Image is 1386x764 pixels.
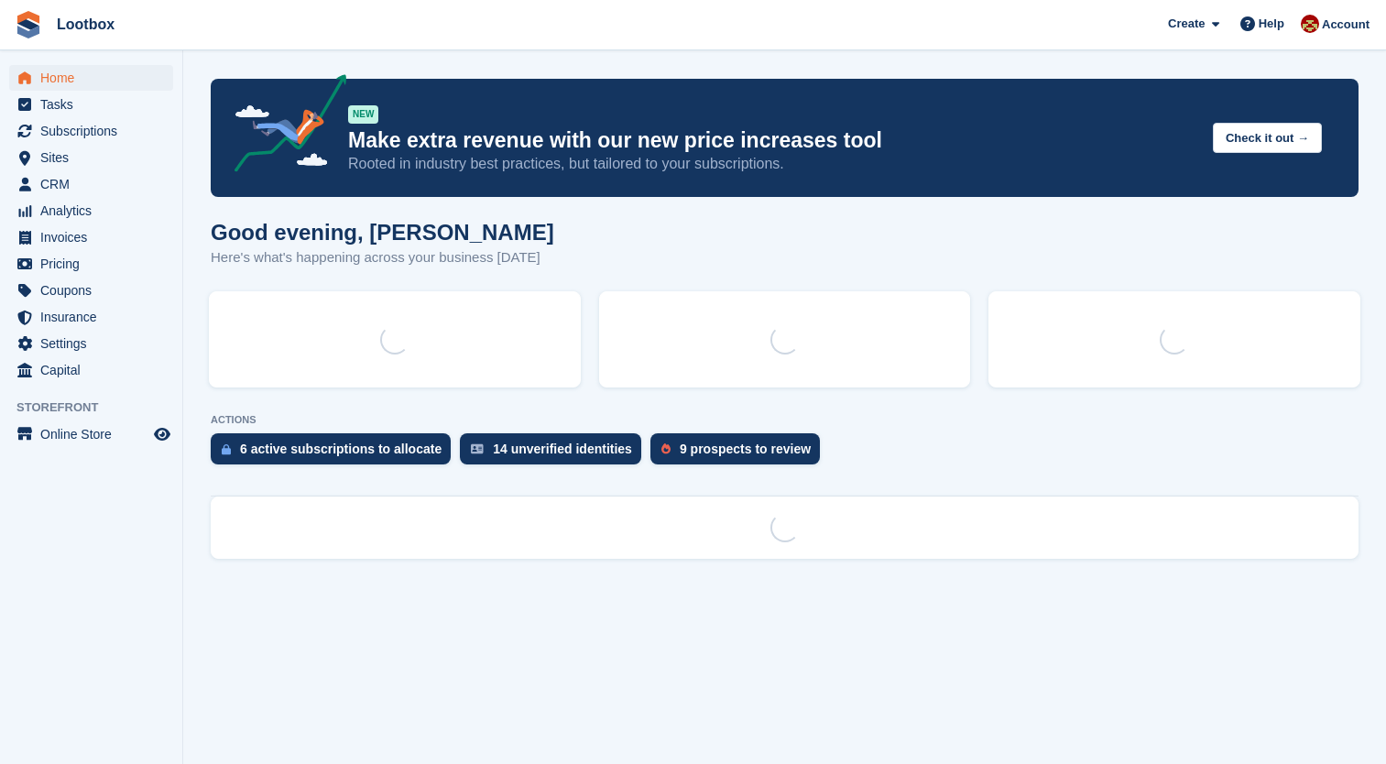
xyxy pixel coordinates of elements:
[49,9,122,39] a: Lootbox
[40,357,150,383] span: Capital
[9,198,173,224] a: menu
[1168,15,1205,33] span: Create
[9,65,173,91] a: menu
[471,443,484,454] img: verify_identity-adf6edd0f0f0b5bbfe63781bf79b02c33cf7c696d77639b501bdc392416b5a36.svg
[9,224,173,250] a: menu
[40,145,150,170] span: Sites
[1213,123,1322,153] button: Check it out →
[9,251,173,277] a: menu
[40,331,150,356] span: Settings
[9,421,173,447] a: menu
[9,357,173,383] a: menu
[348,105,378,124] div: NEW
[40,65,150,91] span: Home
[40,198,150,224] span: Analytics
[680,442,811,456] div: 9 prospects to review
[240,442,442,456] div: 6 active subscriptions to allocate
[211,247,554,268] p: Here's what's happening across your business [DATE]
[348,127,1198,154] p: Make extra revenue with our new price increases tool
[493,442,632,456] div: 14 unverified identities
[40,171,150,197] span: CRM
[15,11,42,38] img: stora-icon-8386f47178a22dfd0bd8f6a31ec36ba5ce8667c1dd55bd0f319d3a0aa187defe.svg
[40,92,150,117] span: Tasks
[9,145,173,170] a: menu
[9,118,173,144] a: menu
[9,92,173,117] a: menu
[1259,15,1284,33] span: Help
[211,414,1359,426] p: ACTIONS
[211,220,554,245] h1: Good evening, [PERSON_NAME]
[222,443,231,455] img: active_subscription_to_allocate_icon-d502201f5373d7db506a760aba3b589e785aa758c864c3986d89f69b8ff3...
[9,278,173,303] a: menu
[40,224,150,250] span: Invoices
[219,74,347,179] img: price-adjustments-announcement-icon-8257ccfd72463d97f412b2fc003d46551f7dbcb40ab6d574587a9cd5c0d94...
[9,331,173,356] a: menu
[151,423,173,445] a: Preview store
[650,433,829,474] a: 9 prospects to review
[661,443,671,454] img: prospect-51fa495bee0391a8d652442698ab0144808aea92771e9ea1ae160a38d050c398.svg
[9,171,173,197] a: menu
[348,154,1198,174] p: Rooted in industry best practices, but tailored to your subscriptions.
[16,398,182,417] span: Storefront
[460,433,650,474] a: 14 unverified identities
[40,304,150,330] span: Insurance
[40,421,150,447] span: Online Store
[40,251,150,277] span: Pricing
[40,118,150,144] span: Subscriptions
[1301,15,1319,33] img: Chad Brown
[40,278,150,303] span: Coupons
[9,304,173,330] a: menu
[1322,16,1370,34] span: Account
[211,433,460,474] a: 6 active subscriptions to allocate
